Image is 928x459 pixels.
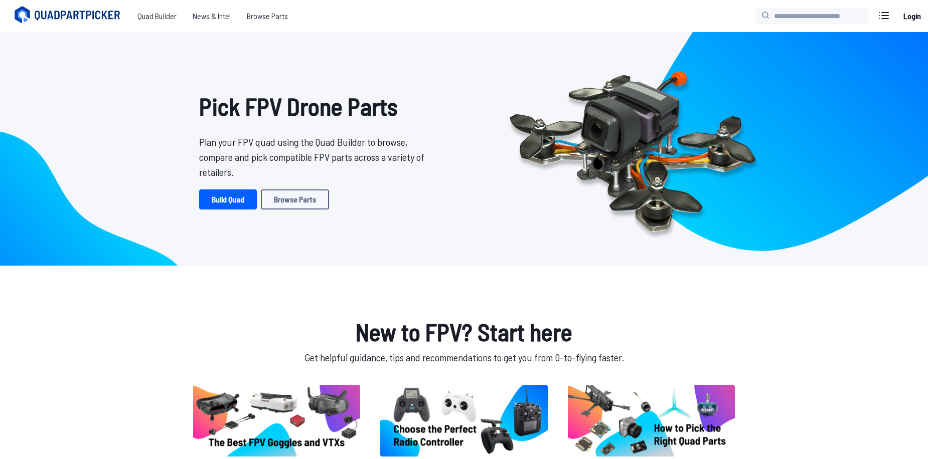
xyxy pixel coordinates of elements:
[380,385,547,456] img: image of post
[199,88,432,124] h1: Pick FPV Drone Parts
[568,385,735,456] img: image of post
[185,6,239,26] a: News & Intel
[129,6,185,26] a: Quad Builder
[900,6,924,26] a: Login
[191,350,737,365] p: Get helpful guidance, tips and recommendations to get you from 0-to-flying faster.
[199,134,432,179] p: Plan your FPV quad using the Quad Builder to browse, compare and pick compatible FPV parts across...
[199,189,257,209] a: Build Quad
[193,385,360,456] img: image of post
[239,6,296,26] a: Browse Parts
[261,189,329,209] a: Browse Parts
[191,314,737,350] h1: New to FPV? Start here
[488,49,777,249] img: Quadcopter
